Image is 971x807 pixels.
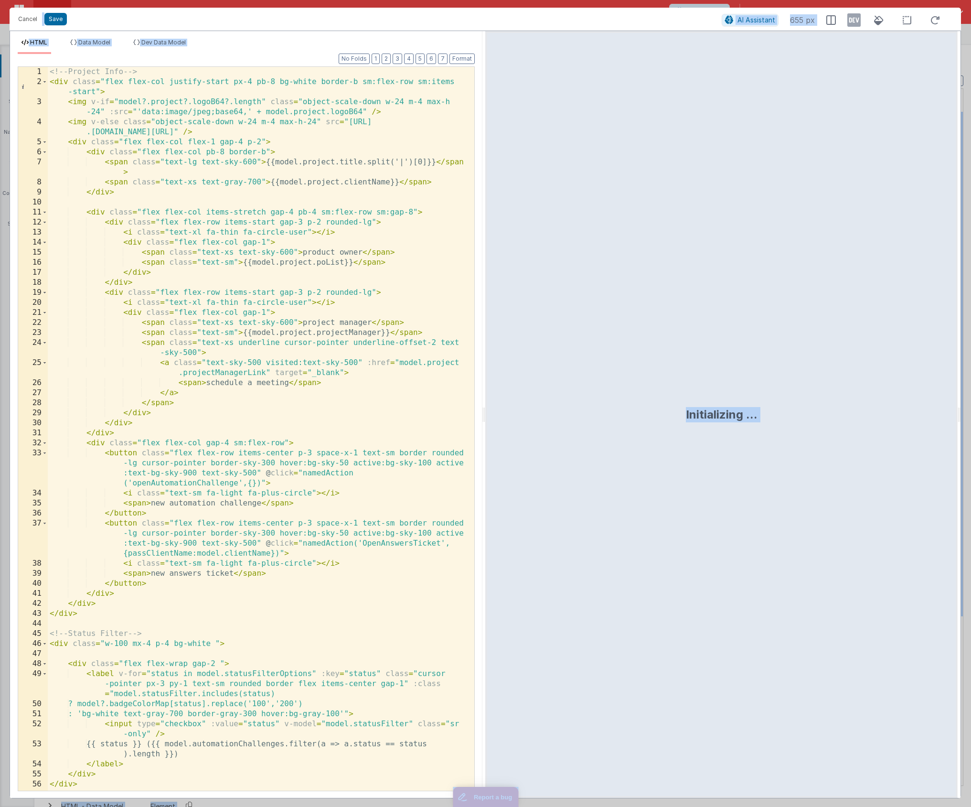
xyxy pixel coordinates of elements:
[18,599,48,609] div: 42
[686,407,758,422] div: Initializing ...
[18,589,48,599] div: 41
[18,237,48,247] div: 14
[18,328,48,338] div: 23
[18,699,48,709] div: 50
[18,278,48,288] div: 18
[18,759,48,769] div: 54
[18,669,48,699] div: 49
[18,207,48,217] div: 11
[18,719,48,739] div: 52
[44,13,67,25] button: Save
[18,378,48,388] div: 26
[427,54,436,64] button: 6
[18,779,48,789] div: 56
[18,117,48,137] div: 4
[18,318,48,328] div: 22
[141,39,186,46] span: Dev Data Model
[18,769,48,779] div: 55
[18,137,48,147] div: 5
[438,54,448,64] button: 7
[18,298,48,308] div: 20
[18,739,48,759] div: 53
[18,569,48,579] div: 39
[737,16,775,24] span: AI Assistant
[18,67,48,77] div: 1
[18,609,48,619] div: 43
[18,338,48,358] div: 24
[18,418,48,428] div: 30
[449,54,475,64] button: Format
[18,147,48,157] div: 6
[18,398,48,408] div: 28
[18,227,48,237] div: 13
[18,288,48,298] div: 19
[18,388,48,398] div: 27
[18,268,48,278] div: 17
[18,448,48,488] div: 33
[18,177,48,187] div: 8
[18,438,48,448] div: 32
[18,508,48,518] div: 36
[18,358,48,378] div: 25
[18,97,48,117] div: 3
[18,659,48,669] div: 48
[18,258,48,268] div: 16
[18,709,48,719] div: 51
[722,14,779,26] button: AI Assistant
[393,54,402,64] button: 3
[18,308,48,318] div: 21
[18,247,48,258] div: 15
[790,14,815,26] span: 655 px
[416,54,425,64] button: 5
[78,39,110,46] span: Data Model
[453,787,518,807] iframe: Marker.io feedback button
[18,579,48,589] div: 40
[18,649,48,659] div: 47
[18,488,48,498] div: 34
[404,54,414,64] button: 4
[18,77,48,97] div: 2
[18,217,48,227] div: 12
[18,498,48,508] div: 35
[18,619,48,629] div: 44
[372,54,380,64] button: 1
[339,54,370,64] button: No Folds
[18,197,48,207] div: 10
[18,789,48,799] div: 57
[18,187,48,197] div: 9
[30,39,47,46] span: HTML
[18,559,48,569] div: 38
[18,408,48,418] div: 29
[18,157,48,177] div: 7
[18,629,48,639] div: 45
[18,639,48,649] div: 46
[18,428,48,438] div: 31
[382,54,391,64] button: 2
[13,12,42,26] button: Cancel
[18,518,48,559] div: 37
